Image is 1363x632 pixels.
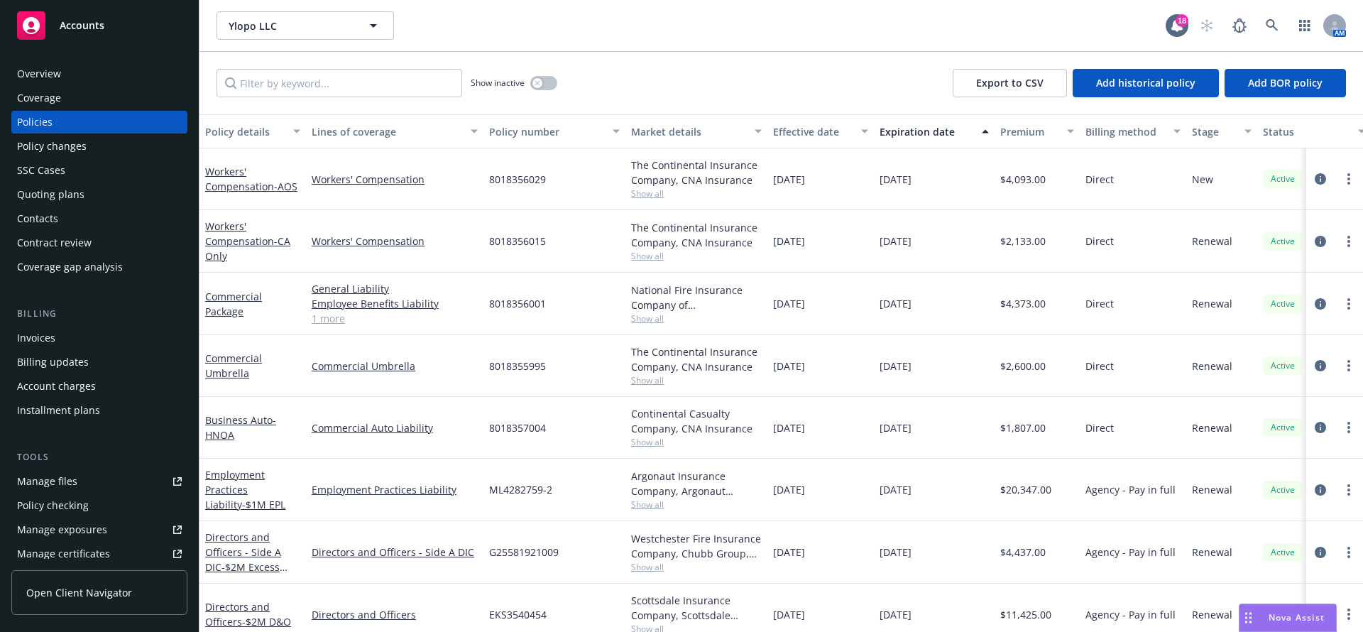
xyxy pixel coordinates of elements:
[489,359,546,374] span: 8018355995
[1340,419,1357,436] a: more
[489,545,559,560] span: G25581921009
[1192,607,1232,622] span: Renewal
[1193,11,1221,40] a: Start snowing
[17,543,110,565] div: Manage certificates
[631,374,762,386] span: Show all
[312,545,478,560] a: Directors and Officers - Side A DIC
[1312,481,1329,498] a: circleInformation
[1225,69,1346,97] button: Add BOR policy
[1186,114,1257,148] button: Stage
[773,234,805,249] span: [DATE]
[11,399,187,422] a: Installment plans
[1000,296,1046,311] span: $4,373.00
[17,111,53,134] div: Policies
[773,420,805,435] span: [DATE]
[205,165,297,193] a: Workers' Compensation
[1085,359,1114,374] span: Direct
[17,207,58,230] div: Contacts
[242,498,285,511] span: - $1M EPL
[17,62,61,85] div: Overview
[306,114,483,148] button: Lines of coverage
[1340,170,1357,187] a: more
[1269,359,1297,372] span: Active
[11,183,187,206] a: Quoting plans
[1340,481,1357,498] a: more
[880,124,973,139] div: Expiration date
[17,470,77,493] div: Manage files
[1312,419,1329,436] a: circleInformation
[1192,124,1236,139] div: Stage
[217,69,462,97] input: Filter by keyword...
[471,77,525,89] span: Show inactive
[631,436,762,448] span: Show all
[1291,11,1319,40] a: Switch app
[1085,607,1176,622] span: Agency - Pay in full
[17,87,61,109] div: Coverage
[17,135,87,158] div: Policy changes
[773,545,805,560] span: [DATE]
[1340,357,1357,374] a: more
[1085,124,1165,139] div: Billing method
[1269,298,1297,310] span: Active
[1192,234,1232,249] span: Renewal
[631,220,762,250] div: The Continental Insurance Company, CNA Insurance
[1080,114,1186,148] button: Billing method
[11,159,187,182] a: SSC Cases
[880,296,912,311] span: [DATE]
[995,114,1080,148] button: Premium
[1000,172,1046,187] span: $4,093.00
[1248,76,1323,89] span: Add BOR policy
[976,76,1044,89] span: Export to CSV
[205,219,290,263] a: Workers' Compensation
[205,530,281,589] a: Directors and Officers - Side A DIC
[1096,76,1195,89] span: Add historical policy
[11,87,187,109] a: Coverage
[11,518,187,541] a: Manage exposures
[312,124,462,139] div: Lines of coverage
[1269,421,1297,434] span: Active
[489,296,546,311] span: 8018356001
[11,62,187,85] a: Overview
[205,352,262,380] a: Commercial Umbrella
[205,413,276,442] a: Business Auto
[312,607,478,622] a: Directors and Officers
[11,256,187,278] a: Coverage gap analysis
[631,561,762,573] span: Show all
[11,231,187,254] a: Contract review
[1192,420,1232,435] span: Renewal
[1192,545,1232,560] span: Renewal
[1000,234,1046,249] span: $2,133.00
[1000,124,1058,139] div: Premium
[17,494,89,517] div: Policy checking
[631,406,762,436] div: Continental Casualty Company, CNA Insurance
[631,531,762,561] div: Westchester Fire Insurance Company, Chubb Group, CRC Group
[880,482,912,497] span: [DATE]
[11,494,187,517] a: Policy checking
[11,450,187,464] div: Tools
[1239,604,1337,632] button: Nova Assist
[489,420,546,435] span: 8018357004
[767,114,874,148] button: Effective date
[1269,235,1297,248] span: Active
[631,124,746,139] div: Market details
[1085,234,1114,249] span: Direct
[773,124,853,139] div: Effective date
[1340,233,1357,250] a: more
[17,256,123,278] div: Coverage gap analysis
[773,482,805,497] span: [DATE]
[11,207,187,230] a: Contacts
[17,375,96,398] div: Account charges
[1239,604,1257,631] div: Drag to move
[1073,69,1219,97] button: Add historical policy
[1269,173,1297,185] span: Active
[1085,172,1114,187] span: Direct
[11,111,187,134] a: Policies
[11,327,187,349] a: Invoices
[1312,170,1329,187] a: circleInformation
[1340,606,1357,623] a: more
[631,498,762,511] span: Show all
[631,593,762,623] div: Scottsdale Insurance Company, Scottsdale Insurance Company (Nationwide), CRC Group
[17,183,84,206] div: Quoting plans
[242,615,291,628] span: - $2M D&O
[631,469,762,498] div: Argonaut Insurance Company, Argonaut Insurance Company (Argo), CRC Group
